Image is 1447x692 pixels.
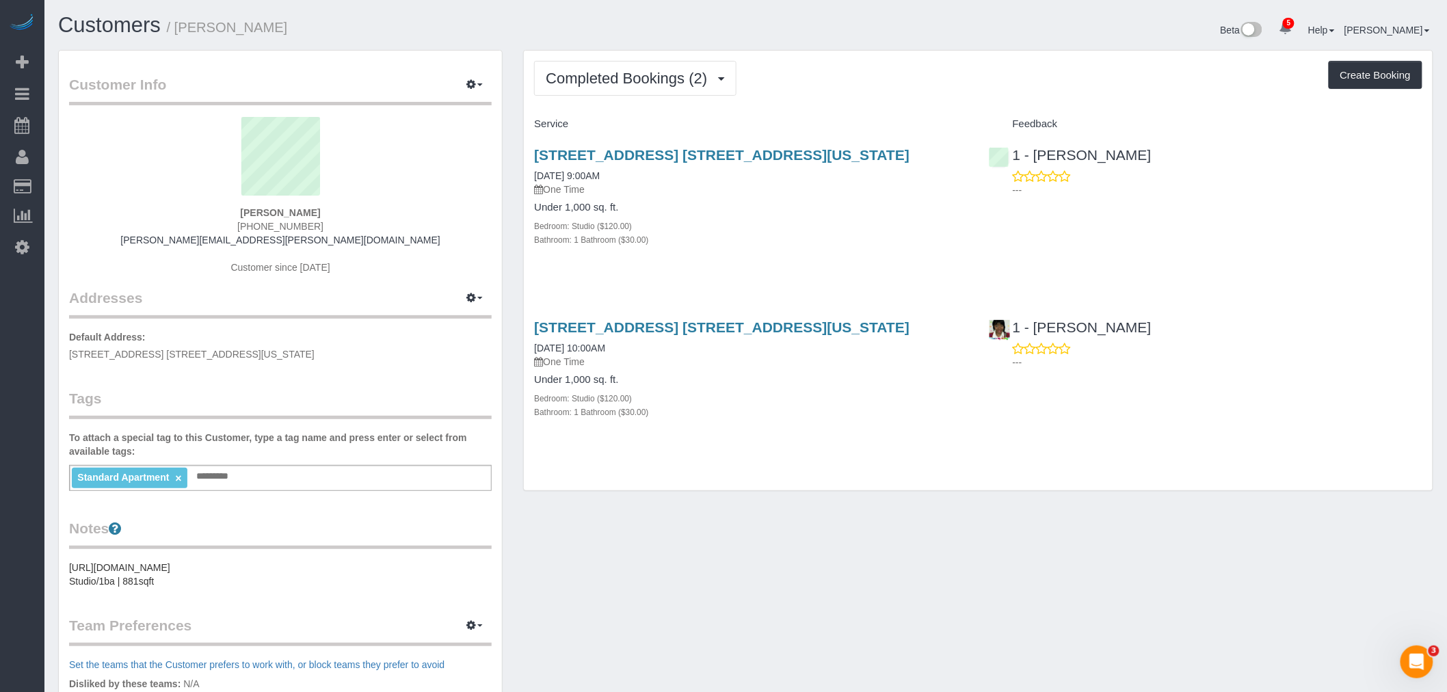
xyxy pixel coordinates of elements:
span: 5 [1283,18,1295,29]
p: --- [1013,356,1422,369]
legend: Team Preferences [69,615,492,646]
img: Automaid Logo [8,14,36,33]
label: To attach a special tag to this Customer, type a tag name and press enter or select from availabl... [69,431,492,458]
pre: [URL][DOMAIN_NAME] Studio/1ba | 881sqft [69,561,492,588]
p: One Time [534,183,968,196]
span: [STREET_ADDRESS] [STREET_ADDRESS][US_STATE] [69,349,315,360]
h4: Service [534,118,968,130]
p: One Time [534,355,968,369]
span: Completed Bookings (2) [546,70,714,87]
label: Default Address: [69,330,146,344]
a: [DATE] 9:00AM [534,170,600,181]
a: [STREET_ADDRESS] [STREET_ADDRESS][US_STATE] [534,319,910,335]
small: Bathroom: 1 Bathroom ($30.00) [534,408,648,417]
small: / [PERSON_NAME] [167,20,288,35]
a: 1 - [PERSON_NAME] [989,319,1152,335]
a: [PERSON_NAME] [1344,25,1430,36]
p: --- [1013,183,1422,197]
button: Completed Bookings (2) [534,61,736,96]
a: 5 [1272,14,1299,44]
legend: Tags [69,388,492,419]
a: Beta [1221,25,1263,36]
strong: [PERSON_NAME] [240,207,320,218]
span: Standard Apartment [77,472,169,483]
a: Set the teams that the Customer prefers to work with, or block teams they prefer to avoid [69,659,444,670]
a: [DATE] 10:00AM [534,343,605,354]
label: Disliked by these teams: [69,677,181,691]
img: New interface [1240,22,1262,40]
button: Create Booking [1329,61,1422,90]
hm-ph: [PHONE_NUMBER] [237,221,323,232]
legend: Customer Info [69,75,492,105]
img: 1 - Chanda Douglas [990,320,1010,341]
iframe: Intercom live chat [1400,646,1433,678]
span: 3 [1429,646,1439,656]
a: [STREET_ADDRESS] [STREET_ADDRESS][US_STATE] [534,147,910,163]
a: [PERSON_NAME][EMAIL_ADDRESS][PERSON_NAME][DOMAIN_NAME] [120,235,440,245]
h4: Under 1,000 sq. ft. [534,374,968,386]
h4: Under 1,000 sq. ft. [534,202,968,213]
span: Customer since [DATE] [231,262,330,273]
h4: Feedback [989,118,1422,130]
small: Bedroom: Studio ($120.00) [534,394,632,403]
small: Bedroom: Studio ($120.00) [534,222,632,231]
a: × [175,473,181,484]
a: Help [1308,25,1335,36]
small: Bathroom: 1 Bathroom ($30.00) [534,235,648,245]
span: N/A [183,678,199,689]
legend: Notes [69,518,492,549]
a: Customers [58,13,161,37]
a: 1 - [PERSON_NAME] [989,147,1152,163]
